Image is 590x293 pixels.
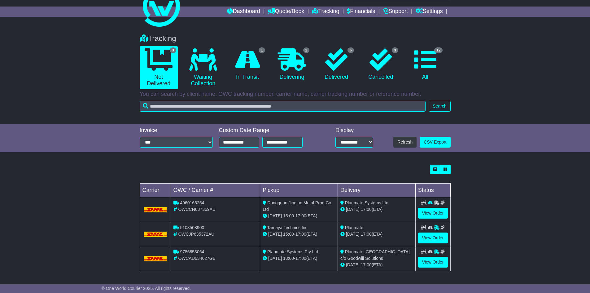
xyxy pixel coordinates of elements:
[361,207,372,212] span: 17:00
[144,256,167,261] img: DHL.png
[171,184,260,197] td: OWC / Carrier #
[267,225,308,230] span: Tamaya Technics Inc
[317,46,355,83] a: 6 Delivered
[180,225,204,230] span: 5103508900
[268,256,282,261] span: [DATE]
[170,47,176,53] span: 3
[340,262,413,268] div: (ETA)
[228,46,266,83] a: 1 In Transit
[295,232,306,237] span: 17:00
[345,225,363,230] span: Planmate
[346,207,360,212] span: [DATE]
[263,213,335,219] div: - (ETA)
[178,256,216,261] span: OWCAU634627GB
[180,249,204,254] span: 9786853064
[260,184,338,197] td: Pickup
[406,46,444,83] a: 12 All
[268,232,282,237] span: [DATE]
[312,7,339,17] a: Tracking
[273,46,311,83] a: 2 Delivering
[283,213,294,218] span: 15:00
[418,208,448,219] a: View Order
[338,184,415,197] td: Delivery
[102,286,191,291] span: © One World Courier 2025. All rights reserved.
[295,213,306,218] span: 17:00
[340,249,410,261] span: Planmate [GEOGRAPHIC_DATA] c/o Goodwill Solutions
[335,127,373,134] div: Display
[418,233,448,243] a: View Order
[268,7,304,17] a: Quote/Book
[140,91,451,98] p: You can search by client name, OWC tracking number, carrier name, carrier tracking number or refe...
[263,231,335,238] div: - (ETA)
[361,232,372,237] span: 17:00
[184,46,222,89] a: Waiting Collection
[347,47,354,53] span: 6
[362,46,400,83] a: 3 Cancelled
[268,213,282,218] span: [DATE]
[361,262,372,267] span: 17:00
[178,232,214,237] span: OWCJP635372AU
[393,137,417,148] button: Refresh
[392,47,398,53] span: 3
[263,255,335,262] div: - (ETA)
[144,207,167,212] img: DHL.png
[180,200,204,205] span: 4960165254
[283,256,294,261] span: 13:00
[420,137,450,148] a: CSV Export
[140,46,178,89] a: 3 Not Delivered
[415,184,450,197] td: Status
[227,7,260,17] a: Dashboard
[345,200,388,205] span: Planmate Systems Ltd
[434,47,443,53] span: 12
[140,184,171,197] td: Carrier
[416,7,443,17] a: Settings
[303,47,310,53] span: 2
[178,207,216,212] span: OWCCN637369AU
[259,47,265,53] span: 1
[347,7,375,17] a: Financials
[346,262,360,267] span: [DATE]
[267,249,318,254] span: Planmate Systems Pty Ltd
[283,232,294,237] span: 15:00
[219,127,318,134] div: Custom Date Range
[263,200,331,212] span: Dongguan Jinglun Metal Prod Co Ltd
[295,256,306,261] span: 17:00
[340,231,413,238] div: (ETA)
[429,101,450,112] button: Search
[140,127,213,134] div: Invoice
[418,257,448,268] a: View Order
[144,232,167,237] img: DHL.png
[346,232,360,237] span: [DATE]
[137,34,454,43] div: Tracking
[383,7,408,17] a: Support
[340,206,413,213] div: (ETA)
